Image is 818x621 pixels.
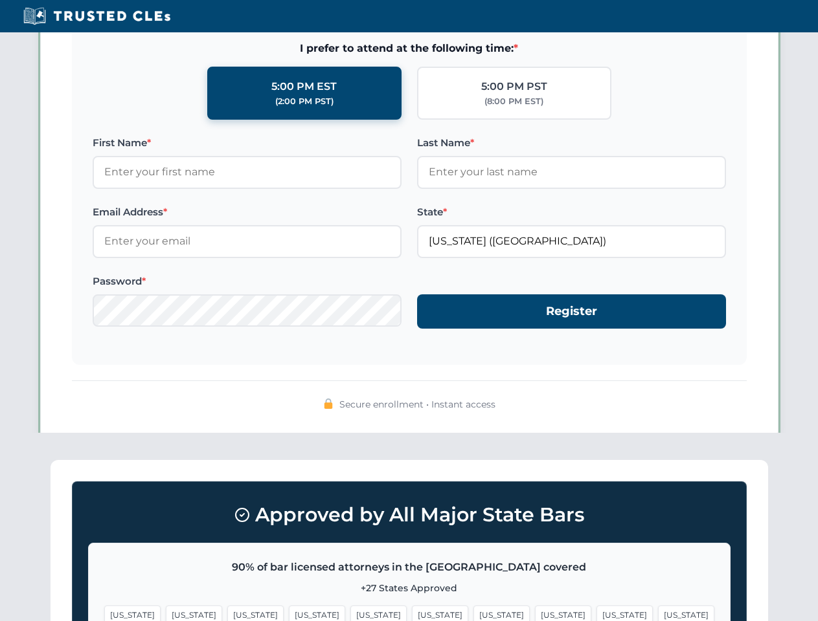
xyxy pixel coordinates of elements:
[93,274,402,289] label: Password
[275,95,334,108] div: (2:00 PM PST)
[93,204,402,220] label: Email Address
[417,225,726,257] input: Florida (FL)
[417,204,726,220] label: State
[339,397,495,411] span: Secure enrollment • Instant access
[481,78,547,95] div: 5:00 PM PST
[93,40,726,57] span: I prefer to attend at the following time:
[93,135,402,151] label: First Name
[93,225,402,257] input: Enter your email
[417,156,726,188] input: Enter your last name
[93,156,402,188] input: Enter your first name
[417,294,726,329] button: Register
[271,78,337,95] div: 5:00 PM EST
[19,6,174,26] img: Trusted CLEs
[417,135,726,151] label: Last Name
[323,398,334,409] img: 🔒
[88,497,731,532] h3: Approved by All Major State Bars
[104,559,714,576] p: 90% of bar licensed attorneys in the [GEOGRAPHIC_DATA] covered
[484,95,543,108] div: (8:00 PM EST)
[104,581,714,595] p: +27 States Approved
